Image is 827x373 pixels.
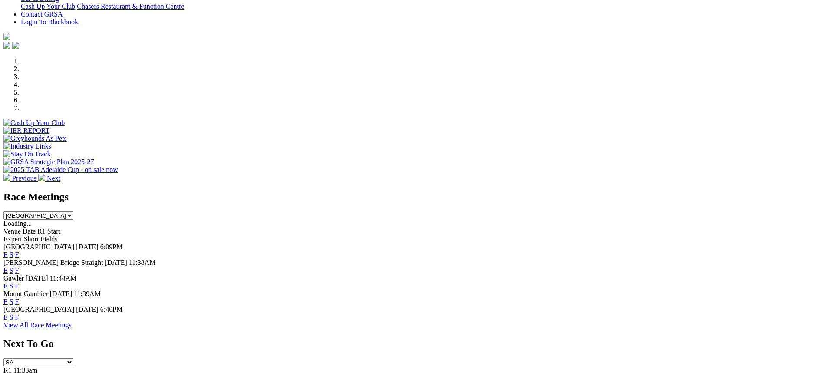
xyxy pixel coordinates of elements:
[15,298,19,305] a: F
[10,314,13,321] a: S
[24,235,39,243] span: Short
[3,306,74,313] span: [GEOGRAPHIC_DATA]
[3,166,118,174] img: 2025 TAB Adelaide Cup - on sale now
[3,220,32,227] span: Loading...
[37,228,60,235] span: R1 Start
[3,235,22,243] span: Expert
[129,259,156,266] span: 11:38AM
[3,274,24,282] span: Gawler
[21,10,63,18] a: Contact GRSA
[3,33,10,40] img: logo-grsa-white.png
[3,191,824,203] h2: Race Meetings
[3,42,10,49] img: facebook.svg
[3,127,49,135] img: IER REPORT
[77,3,184,10] a: Chasers Restaurant & Function Centre
[10,267,13,274] a: S
[76,243,99,251] span: [DATE]
[76,306,99,313] span: [DATE]
[3,314,8,321] a: E
[50,274,77,282] span: 11:44AM
[38,175,60,182] a: Next
[12,42,19,49] img: twitter.svg
[21,3,824,10] div: Bar & Dining
[3,150,50,158] img: Stay On Track
[3,158,94,166] img: GRSA Strategic Plan 2025-27
[3,251,8,258] a: E
[10,298,13,305] a: S
[3,174,10,181] img: chevron-left-pager-white.svg
[26,274,48,282] span: [DATE]
[21,18,78,26] a: Login To Blackbook
[3,228,21,235] span: Venue
[3,119,65,127] img: Cash Up Your Club
[3,267,8,274] a: E
[12,175,36,182] span: Previous
[23,228,36,235] span: Date
[100,306,123,313] span: 6:40PM
[40,235,57,243] span: Fields
[10,251,13,258] a: S
[3,135,67,142] img: Greyhounds As Pets
[3,321,72,329] a: View All Race Meetings
[15,251,19,258] a: F
[3,243,74,251] span: [GEOGRAPHIC_DATA]
[47,175,60,182] span: Next
[3,142,51,150] img: Industry Links
[3,338,824,350] h2: Next To Go
[3,175,38,182] a: Previous
[10,282,13,290] a: S
[15,314,19,321] a: F
[3,282,8,290] a: E
[105,259,127,266] span: [DATE]
[21,3,75,10] a: Cash Up Your Club
[38,174,45,181] img: chevron-right-pager-white.svg
[100,243,123,251] span: 6:09PM
[50,290,72,297] span: [DATE]
[3,298,8,305] a: E
[15,267,19,274] a: F
[3,259,103,266] span: [PERSON_NAME] Bridge Straight
[15,282,19,290] a: F
[3,290,48,297] span: Mount Gambier
[74,290,101,297] span: 11:39AM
